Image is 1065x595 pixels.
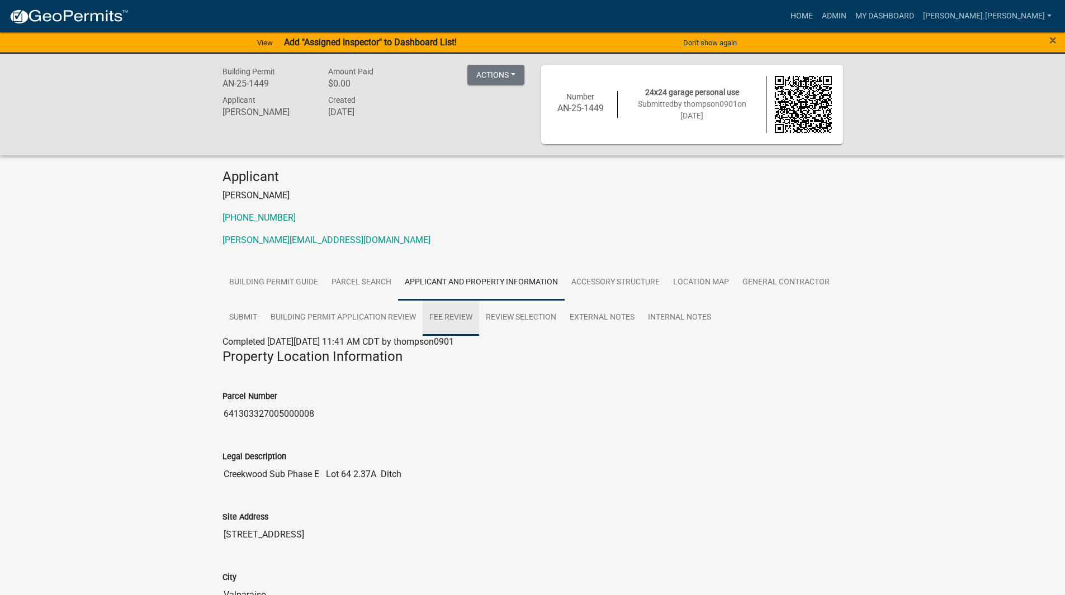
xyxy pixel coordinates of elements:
[328,107,418,117] h6: [DATE]
[1049,34,1057,47] button: Close
[223,300,264,336] a: Submit
[223,96,255,104] span: Applicant
[223,235,430,245] a: [PERSON_NAME][EMAIL_ADDRESS][DOMAIN_NAME]
[223,336,454,347] span: Completed [DATE][DATE] 11:41 AM CDT by thompson0901
[398,265,565,301] a: Applicant and Property Information
[467,65,524,85] button: Actions
[679,34,741,52] button: Don't show again
[223,453,286,461] label: Legal Description
[674,99,737,108] span: by thompson0901
[253,34,277,52] a: View
[325,265,398,301] a: Parcel search
[563,300,641,336] a: External Notes
[638,99,746,120] span: Submitted on [DATE]
[851,6,919,27] a: My Dashboard
[666,265,736,301] a: Location Map
[645,88,739,97] span: 24x24 garage personal use
[328,67,373,76] span: Amount Paid
[566,92,594,101] span: Number
[223,189,843,202] p: [PERSON_NAME]
[223,212,296,223] a: [PHONE_NUMBER]
[328,96,356,104] span: Created
[775,76,832,133] img: QR code
[264,300,423,336] a: Building Permit Application Review
[736,265,836,301] a: General Contractor
[223,393,277,401] label: Parcel Number
[552,103,609,113] h6: AN-25-1449
[1049,32,1057,48] span: ×
[328,78,418,89] h6: $0.00
[223,513,268,521] label: Site Address
[223,107,312,117] h6: [PERSON_NAME]
[919,6,1056,27] a: [PERSON_NAME].[PERSON_NAME]
[223,67,275,76] span: Building Permit
[479,300,563,336] a: Review Selection
[223,78,312,89] h6: AN-25-1449
[817,6,851,27] a: Admin
[284,37,457,47] strong: Add "Assigned Inspector" to Dashboard List!
[223,169,843,185] h4: Applicant
[423,300,479,336] a: Fee Review
[223,349,843,365] h4: Property Location Information
[565,265,666,301] a: Accessory Structure
[786,6,817,27] a: Home
[223,265,325,301] a: Building Permit Guide
[641,300,718,336] a: Internal Notes
[223,574,236,582] label: City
